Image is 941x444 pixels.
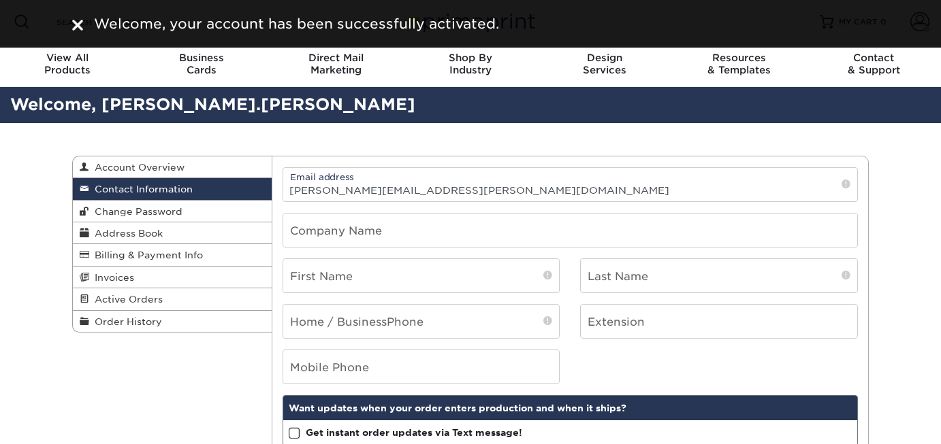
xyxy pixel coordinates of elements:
a: Shop ByIndustry [403,44,537,87]
div: Want updates when your order enters production and when it ships? [283,396,858,420]
span: Order History [89,316,162,327]
div: Marketing [269,52,403,76]
span: Account Overview [89,162,185,173]
span: Contact [807,52,941,64]
a: Direct MailMarketing [269,44,403,87]
span: Contact Information [89,184,193,194]
a: Billing & Payment Info [73,244,272,266]
a: BusinessCards [134,44,268,87]
a: Account Overview [73,156,272,178]
span: Active Orders [89,294,163,305]
div: Cards [134,52,268,76]
a: Change Password [73,201,272,222]
span: Resources [672,52,806,64]
span: Welcome, your account has been successfully activated. [94,16,499,32]
span: Design [538,52,672,64]
a: Order History [73,311,272,332]
div: & Support [807,52,941,76]
span: Change Password [89,206,182,217]
a: Address Book [73,222,272,244]
div: Services [538,52,672,76]
a: DesignServices [538,44,672,87]
div: Industry [403,52,537,76]
strong: Get instant order updates via Text message! [306,427,522,438]
span: Direct Mail [269,52,403,64]
div: & Templates [672,52,806,76]
a: Resources& Templates [672,44,806,87]
img: close [72,20,83,31]
span: Business [134,52,268,64]
span: Invoices [89,272,134,283]
a: Active Orders [73,288,272,310]
span: Billing & Payment Info [89,250,203,260]
span: Shop By [403,52,537,64]
a: Contact Information [73,178,272,200]
a: Invoices [73,267,272,288]
a: Contact& Support [807,44,941,87]
span: Address Book [89,228,163,239]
